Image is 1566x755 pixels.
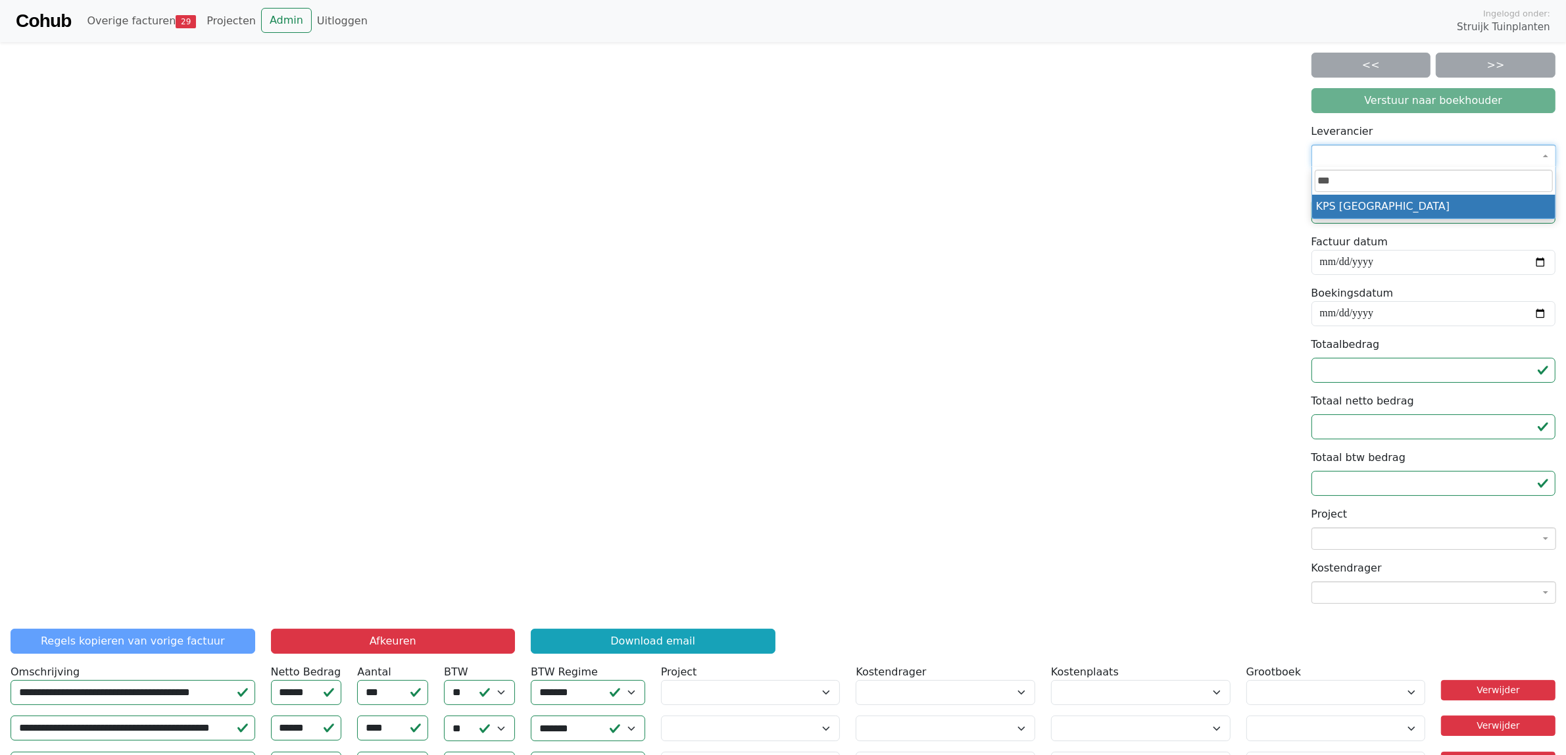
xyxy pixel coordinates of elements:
label: BTW [444,664,468,680]
label: Kostenplaats [1051,664,1119,680]
label: Factuur datum [1311,234,1388,250]
label: Kostendrager [856,664,926,680]
label: Netto Bedrag [271,664,341,680]
a: Admin [261,8,312,33]
label: Boekingsdatum [1311,285,1394,301]
label: Totaal btw bedrag [1311,450,1406,466]
a: Projecten [201,8,261,34]
span: 29 [176,15,196,28]
span: Struijk Tuinplanten [1457,20,1550,35]
span: Ingelogd onder: [1483,7,1550,20]
a: Overige facturen29 [82,8,201,34]
label: Leverancier [1311,124,1373,139]
label: Project [661,664,697,680]
a: Uitloggen [312,8,373,34]
a: Verwijder [1441,716,1555,736]
label: Totaal netto bedrag [1311,393,1414,409]
label: Project [1311,506,1348,522]
label: Grootboek [1246,664,1302,680]
a: Verwijder [1441,680,1555,700]
button: Afkeuren [271,629,516,654]
label: Totaalbedrag [1311,337,1380,353]
a: Download email [531,629,775,654]
label: Omschrijving [11,664,80,680]
label: Kostendrager [1311,560,1382,576]
label: BTW Regime [531,664,598,680]
label: Aantal [357,664,391,680]
li: KPS [GEOGRAPHIC_DATA] [1312,195,1555,218]
a: Cohub [16,5,71,37]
